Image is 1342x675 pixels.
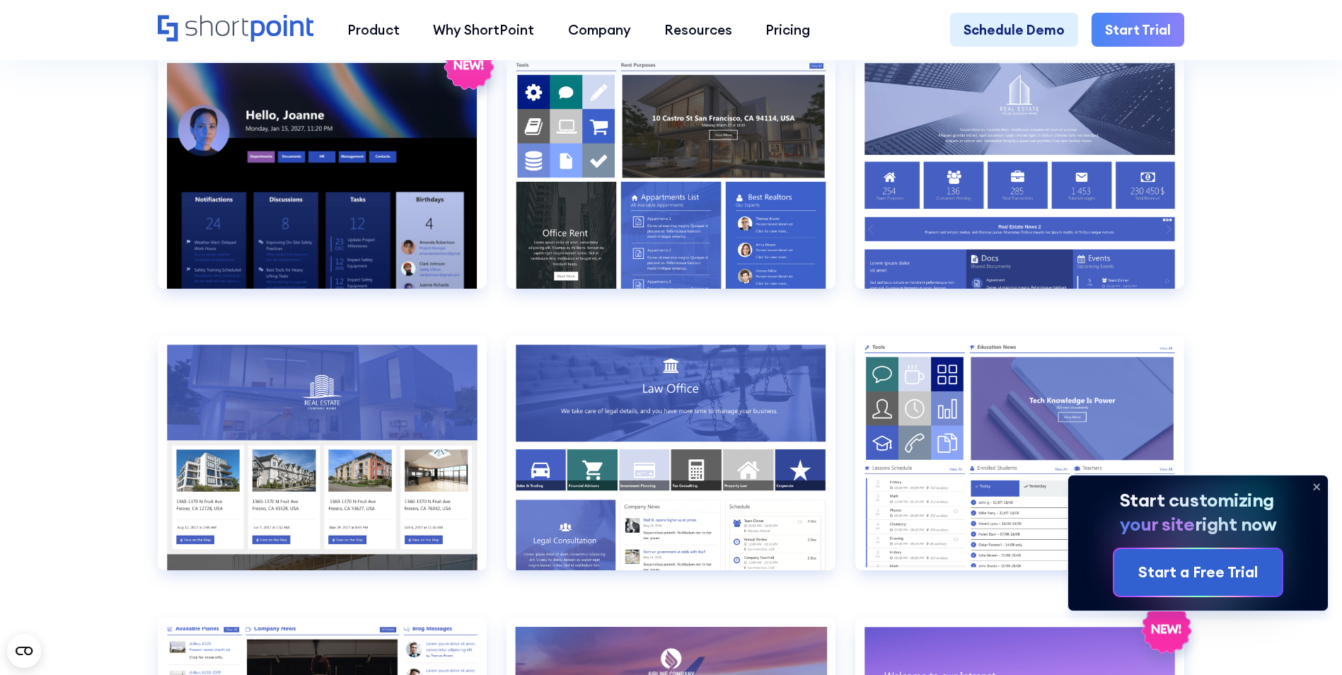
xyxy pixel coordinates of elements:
a: Home [158,15,314,44]
a: Documents 1 [507,54,835,316]
a: Resources [647,13,748,46]
a: Company [551,13,647,46]
a: Pricing [749,13,827,46]
a: Why ShortPoint [417,13,551,46]
a: Start a Free Trial [1114,549,1282,596]
div: Start a Free Trial [1138,561,1258,584]
a: Start Trial [1092,13,1184,46]
a: Product [330,13,416,46]
a: Documents 3 [158,335,487,597]
a: Schedule Demo [950,13,1078,46]
iframe: Chat Widget [1271,607,1342,675]
button: Open CMP widget [7,634,41,668]
div: Company [568,20,631,40]
a: Communication [158,54,487,316]
a: Documents 2 [855,54,1184,316]
a: Employees Directory 1 [507,335,835,597]
div: Pricing [765,20,810,40]
div: Product [347,20,400,40]
div: Why ShortPoint [433,20,534,40]
div: Resources [664,20,732,40]
a: Employees Directory 2 [855,335,1184,597]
